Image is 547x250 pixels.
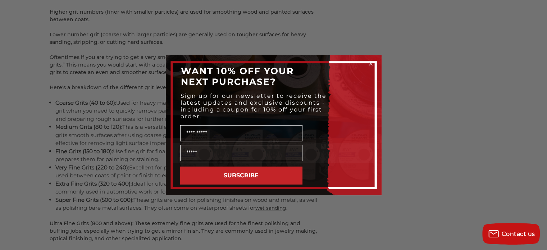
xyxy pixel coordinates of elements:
[367,60,374,67] button: Close dialog
[181,92,327,120] span: Sign up for our newsletter to receive the latest updates and exclusive discounts - including a co...
[482,223,540,245] button: Contact us
[502,231,535,237] span: Contact us
[180,167,302,185] button: SUBSCRIBE
[181,65,294,87] span: WANT 10% OFF YOUR NEXT PURCHASE?
[180,145,302,161] input: Email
